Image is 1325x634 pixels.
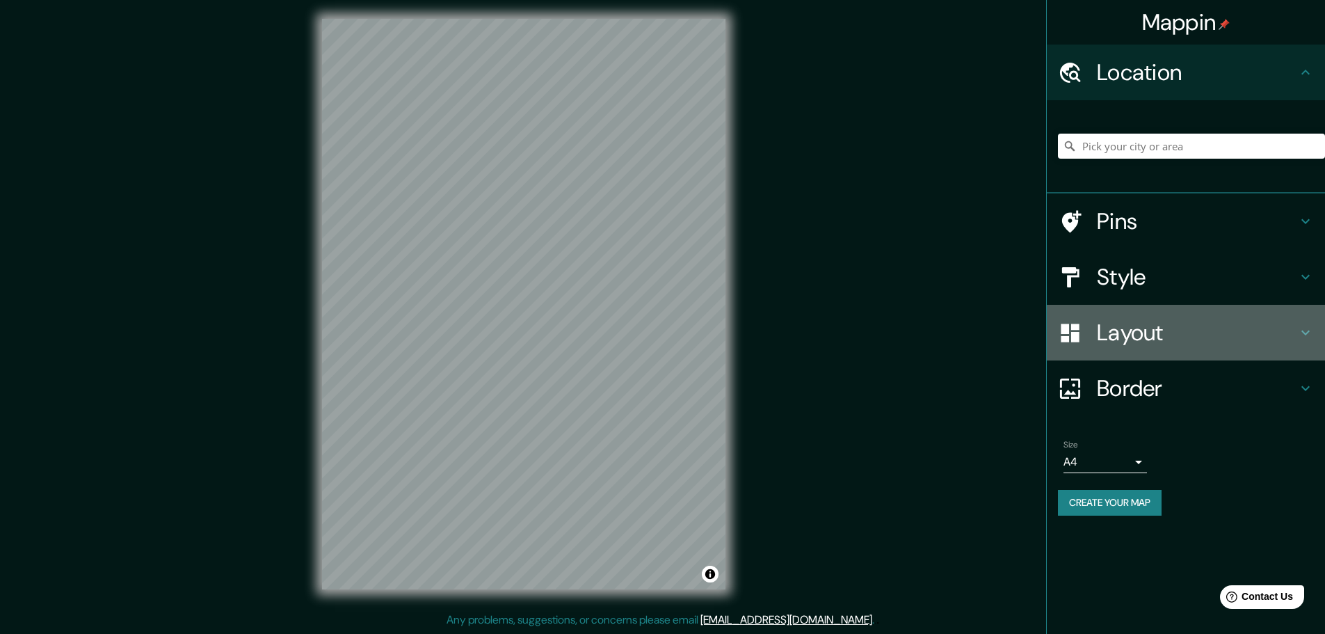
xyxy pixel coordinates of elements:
[322,19,725,589] canvas: Map
[1097,263,1297,291] h4: Style
[1063,451,1147,473] div: A4
[1047,249,1325,305] div: Style
[700,612,872,627] a: [EMAIL_ADDRESS][DOMAIN_NAME]
[1097,207,1297,235] h4: Pins
[1058,490,1162,516] button: Create your map
[1047,305,1325,360] div: Layout
[876,612,879,628] div: .
[874,612,876,628] div: .
[1047,193,1325,249] div: Pins
[1058,134,1325,159] input: Pick your city or area
[1047,45,1325,100] div: Location
[1063,439,1078,451] label: Size
[1142,8,1230,36] h4: Mappin
[447,612,874,628] p: Any problems, suggestions, or concerns please email .
[1097,58,1297,86] h4: Location
[1097,319,1297,347] h4: Layout
[1097,374,1297,402] h4: Border
[1047,360,1325,416] div: Border
[702,566,718,583] button: Toggle attribution
[1201,580,1310,619] iframe: Help widget launcher
[1219,19,1230,30] img: pin-icon.png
